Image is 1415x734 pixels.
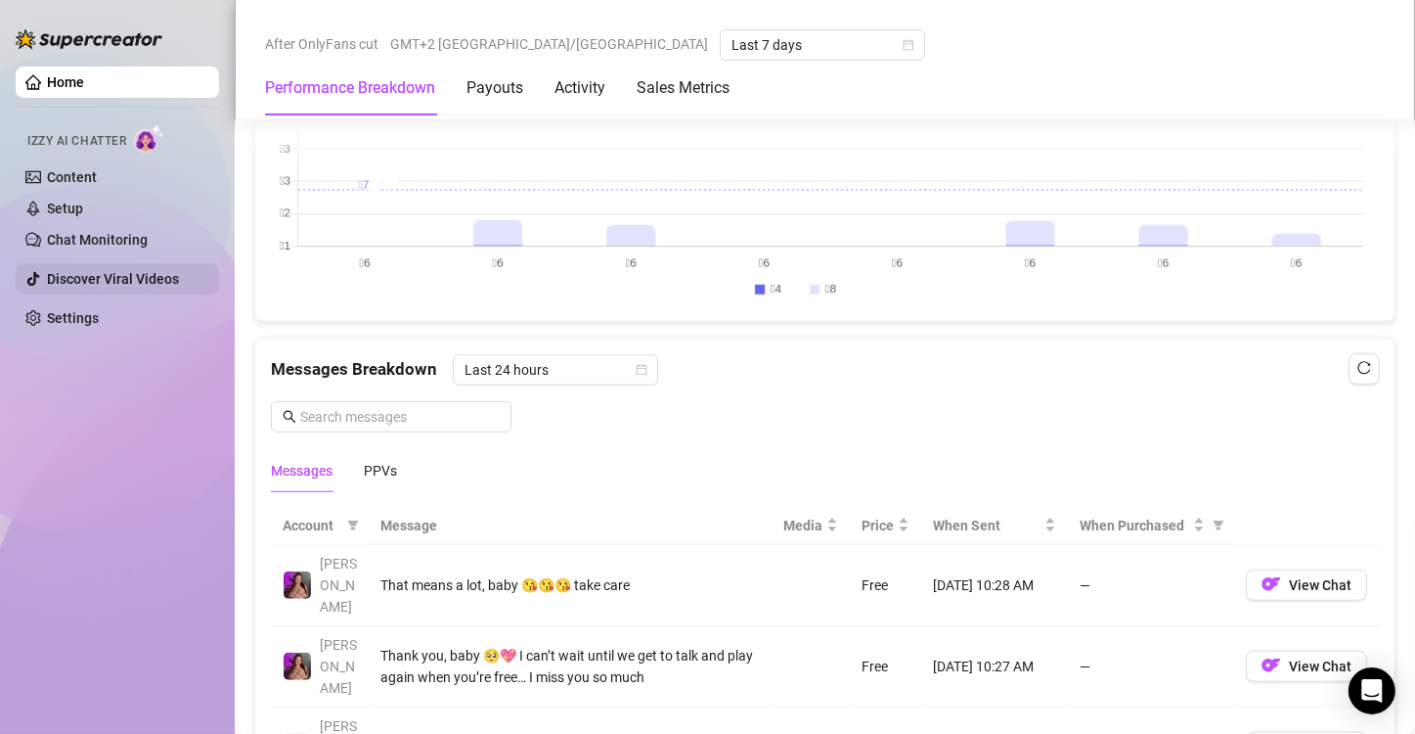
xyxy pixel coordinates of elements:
span: [PERSON_NAME] [320,556,357,615]
span: filter [1209,511,1228,540]
span: filter [1213,520,1224,531]
img: allison [284,572,311,599]
a: OFView Chat [1246,581,1367,597]
span: View Chat [1289,659,1351,674]
span: calendar [636,364,647,376]
span: After OnlyFans cut [265,29,378,59]
span: Last 7 days [731,30,913,60]
div: PPVs [364,460,397,482]
td: Free [850,545,921,626]
span: When Purchased [1080,515,1189,536]
img: allison [284,653,311,680]
div: Open Intercom Messenger [1349,667,1395,714]
span: Account [283,515,339,536]
div: Sales Metrics [637,76,730,100]
button: OFView Chat [1246,570,1367,601]
td: [DATE] 10:27 AM [921,626,1068,708]
span: When Sent [933,515,1040,536]
span: Price [862,515,894,536]
a: OFView Chat [1246,663,1367,678]
div: Thank you, baby 🥺💖 I can’t wait until we get to talk and play again when you’re free… I miss you ... [380,645,760,688]
td: Free [850,626,921,708]
div: Messages Breakdown [271,354,1379,386]
img: OF [1261,656,1281,675]
img: logo-BBDzfeDw.svg [16,29,162,49]
td: — [1068,626,1234,708]
button: OFView Chat [1246,651,1367,682]
img: OF [1261,574,1281,594]
a: Setup [47,201,83,216]
span: reload [1357,361,1371,375]
th: When Purchased [1068,507,1234,545]
th: Message [369,507,772,545]
a: Content [47,169,97,185]
span: calendar [903,39,914,51]
td: [DATE] 10:28 AM [921,545,1068,626]
span: Izzy AI Chatter [27,132,126,151]
div: Payouts [466,76,523,100]
input: Search messages [300,406,500,428]
div: Performance Breakdown [265,76,435,100]
span: GMT+2 [GEOGRAPHIC_DATA]/[GEOGRAPHIC_DATA] [390,29,708,59]
span: Media [783,515,822,536]
a: Settings [47,310,99,326]
span: Last 24 hours [464,355,646,385]
span: search [283,410,296,424]
span: View Chat [1289,577,1351,593]
span: filter [347,520,359,531]
span: [PERSON_NAME] [320,637,357,696]
img: AI Chatter [134,124,164,153]
th: Media [772,507,850,545]
div: Activity [554,76,605,100]
th: Price [850,507,921,545]
a: Discover Viral Videos [47,271,179,287]
div: Messages [271,460,332,482]
div: That means a lot, baby 😘😘😘 take care [380,574,760,596]
a: Home [47,74,84,90]
span: filter [343,511,363,540]
a: Chat Monitoring [47,232,148,248]
td: — [1068,545,1234,626]
th: When Sent [921,507,1068,545]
